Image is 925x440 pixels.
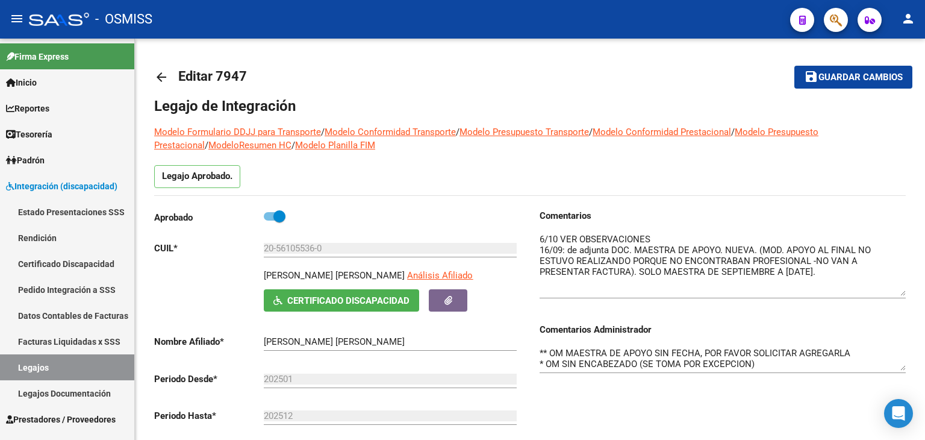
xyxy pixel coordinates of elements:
a: Modelo Presupuesto Transporte [459,127,589,137]
button: Guardar cambios [794,66,912,88]
span: Editar 7947 [178,69,247,84]
p: CUIL [154,242,264,255]
span: Tesorería [6,128,52,141]
button: Certificado Discapacidad [264,289,419,312]
mat-icon: menu [10,11,24,26]
p: Periodo Hasta [154,409,264,423]
a: Modelo Planilla FIM [295,140,375,151]
a: Modelo Formulario DDJJ para Transporte [154,127,321,137]
p: Nombre Afiliado [154,335,264,348]
span: Prestadores / Proveedores [6,413,116,426]
span: Firma Express [6,50,69,63]
h3: Comentarios Administrador [540,323,906,336]
span: Guardar cambios [818,72,903,83]
h3: Comentarios [540,209,906,222]
span: Inicio [6,76,37,89]
p: Periodo Desde [154,372,264,386]
h1: Legajo de Integración [154,96,906,116]
mat-icon: person [901,11,915,26]
div: Open Intercom Messenger [884,399,913,428]
span: Reportes [6,102,49,115]
span: Certificado Discapacidad [287,295,410,306]
p: [PERSON_NAME] [PERSON_NAME] [264,269,405,282]
span: Análisis Afiliado [407,270,473,281]
p: Aprobado [154,211,264,224]
a: Modelo Conformidad Prestacional [593,127,731,137]
span: Integración (discapacidad) [6,180,117,193]
mat-icon: arrow_back [154,70,169,84]
a: Modelo Conformidad Transporte [325,127,456,137]
span: Padrón [6,154,45,167]
mat-icon: save [804,69,818,84]
span: - OSMISS [95,6,152,33]
p: Legajo Aprobado. [154,165,240,188]
a: ModeloResumen HC [208,140,291,151]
